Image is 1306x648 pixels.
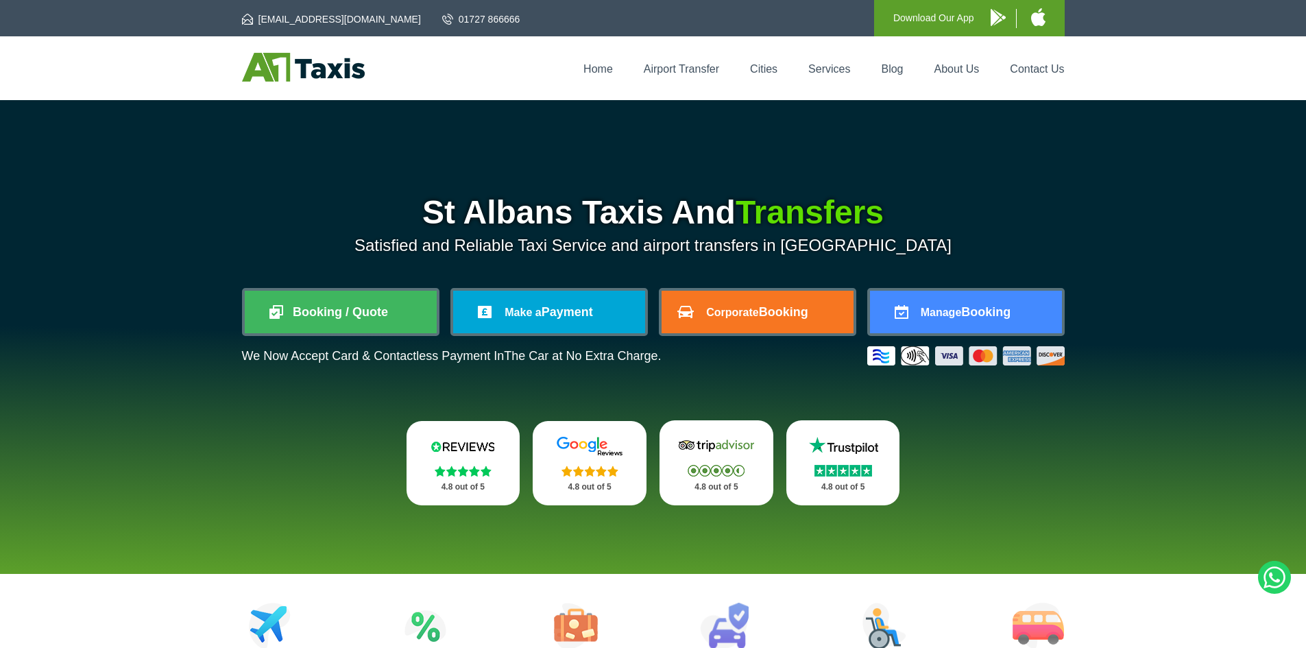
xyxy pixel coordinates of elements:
[242,236,1065,255] p: Satisfied and Reliable Taxi Service and airport transfers in [GEOGRAPHIC_DATA]
[801,479,885,496] p: 4.8 out of 5
[675,479,758,496] p: 4.8 out of 5
[583,63,613,75] a: Home
[1031,8,1045,26] img: A1 Taxis iPhone App
[881,63,903,75] a: Blog
[814,465,872,477] img: Stars
[750,63,777,75] a: Cities
[242,53,365,82] img: A1 Taxis St Albans LTD
[991,9,1006,26] img: A1 Taxis Android App
[644,63,719,75] a: Airport Transfer
[435,466,492,477] img: Stars
[422,479,505,496] p: 4.8 out of 5
[921,307,962,318] span: Manage
[706,307,758,318] span: Corporate
[934,63,980,75] a: About Us
[505,307,541,318] span: Make a
[662,291,854,333] a: CorporateBooking
[242,349,662,363] p: We Now Accept Card & Contactless Payment In
[242,12,421,26] a: [EMAIL_ADDRESS][DOMAIN_NAME]
[442,12,520,26] a: 01727 866666
[504,349,661,363] span: The Car at No Extra Charge.
[688,465,745,477] img: Stars
[893,10,974,27] p: Download Our App
[736,194,884,230] span: Transfers
[1010,63,1064,75] a: Contact Us
[453,291,645,333] a: Make aPayment
[870,291,1062,333] a: ManageBooking
[548,479,631,496] p: 4.8 out of 5
[245,291,437,333] a: Booking / Quote
[675,435,758,456] img: Tripadvisor
[407,421,520,505] a: Reviews.io Stars 4.8 out of 5
[242,196,1065,229] h1: St Albans Taxis And
[533,421,646,505] a: Google Stars 4.8 out of 5
[548,436,631,457] img: Google
[808,63,850,75] a: Services
[561,466,618,477] img: Stars
[660,420,773,505] a: Tripadvisor Stars 4.8 out of 5
[786,420,900,505] a: Trustpilot Stars 4.8 out of 5
[802,435,884,456] img: Trustpilot
[867,346,1065,365] img: Credit And Debit Cards
[422,436,504,457] img: Reviews.io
